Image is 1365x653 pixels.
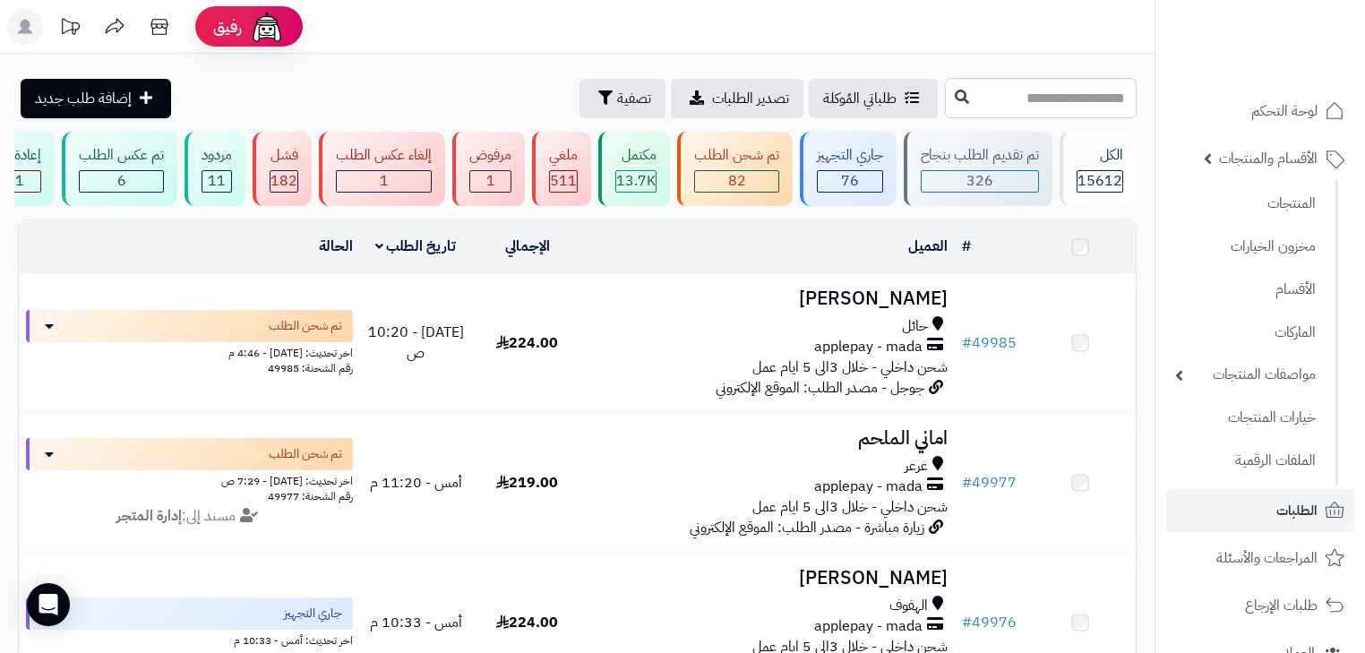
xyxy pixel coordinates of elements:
a: مردود 11 [181,132,249,206]
a: فشل 182 [249,132,315,206]
a: لوحة التحكم [1166,90,1354,133]
span: زيارة مباشرة - مصدر الطلب: الموقع الإلكتروني [690,517,924,538]
span: # [962,332,972,354]
div: 82 [695,171,778,192]
div: مسند إلى: [13,506,366,527]
div: تم تقديم الطلب بنجاح [921,145,1039,166]
span: عرعر [905,456,928,477]
a: خيارات المنتجات [1166,399,1325,437]
div: مكتمل [615,145,657,166]
span: إضافة طلب جديد [35,88,132,109]
span: # [962,612,972,633]
a: تصدير الطلبات [671,79,803,118]
a: الماركات [1166,314,1325,352]
span: رقم الشحنة: 49977 [268,488,353,504]
span: 11 [208,170,226,192]
a: مكتمل 13.7K [595,132,674,206]
span: الهفوف [889,596,928,616]
span: 1 [486,170,495,192]
a: تاريخ الطلب [375,236,457,257]
span: تصدير الطلبات [712,88,789,109]
img: ai-face.png [249,9,285,45]
a: تم عكس الطلب 6 [58,132,181,206]
span: 6 [117,170,126,192]
div: 76 [818,171,882,192]
span: أمس - 10:33 م [370,612,462,633]
span: applepay - mada [814,337,923,357]
a: طلبات الإرجاع [1166,584,1354,627]
div: اخر تحديث: [DATE] - 7:29 ص [26,470,353,489]
span: 182 [270,170,297,192]
span: applepay - mada [814,616,923,637]
span: applepay - mada [814,477,923,497]
div: ملغي [549,145,578,166]
div: 11 [202,171,231,192]
strong: إدارة المتجر [116,505,182,527]
div: تم شحن الطلب [694,145,779,166]
a: الإجمالي [505,236,550,257]
span: الطلبات [1276,498,1318,523]
a: تم شحن الطلب 82 [674,132,796,206]
a: الحالة [319,236,353,257]
span: 224.00 [496,332,558,354]
h3: [PERSON_NAME] [590,568,948,589]
span: 13.7K [616,170,656,192]
div: اخر تحديث: أمس - 10:33 م [26,630,353,649]
span: حائل [902,316,928,337]
span: تم شحن الطلب [269,317,342,335]
div: 326 [922,171,1038,192]
img: logo-2.png [1243,44,1348,82]
div: 182 [270,171,297,192]
span: 219.00 [496,472,558,494]
a: الطلبات [1166,489,1354,532]
span: 326 [966,170,993,192]
a: مواصفات المنتجات [1166,356,1325,394]
a: العميل [908,236,948,257]
div: 13664 [616,171,656,192]
span: طلبات الإرجاع [1245,593,1318,618]
span: 82 [728,170,746,192]
a: طلباتي المُوكلة [809,79,938,118]
span: تصفية [617,88,651,109]
a: مرفوض 1 [449,132,528,206]
span: # [962,472,972,494]
span: 15612 [1077,170,1122,192]
span: لوحة التحكم [1251,99,1318,124]
a: # [962,236,971,257]
span: رفيق [213,16,242,38]
h3: اماني الملحم [590,428,948,449]
div: مرفوض [469,145,511,166]
div: مردود [202,145,232,166]
a: الملفات الرقمية [1166,442,1325,480]
a: المراجعات والأسئلة [1166,537,1354,580]
span: جاري التجهيز [284,605,342,623]
span: أمس - 11:20 م [370,472,462,494]
div: فشل [270,145,298,166]
span: رقم الشحنة: 49985 [268,360,353,376]
a: المنتجات [1166,185,1325,223]
a: إضافة طلب جديد [21,79,171,118]
div: 511 [550,171,577,192]
span: 224.00 [496,612,558,633]
button: تصفية [579,79,665,118]
span: 76 [841,170,859,192]
div: 1 [470,171,511,192]
a: تحديثات المنصة [47,9,92,49]
div: Open Intercom Messenger [27,583,70,626]
div: 1 [337,171,431,192]
span: 1 [380,170,389,192]
div: 6 [80,171,163,192]
h3: [PERSON_NAME] [590,288,948,309]
a: مخزون الخيارات [1166,228,1325,266]
a: ملغي 511 [528,132,595,206]
a: #49976 [962,612,1017,633]
span: شحن داخلي - خلال 3الى 5 ايام عمل [752,357,948,378]
a: الكل15612 [1056,132,1140,206]
div: إلغاء عكس الطلب [336,145,432,166]
span: تم شحن الطلب [269,445,342,463]
span: جوجل - مصدر الطلب: الموقع الإلكتروني [716,377,924,399]
div: تم عكس الطلب [79,145,164,166]
div: الكل [1077,145,1123,166]
a: #49985 [962,332,1017,354]
a: إلغاء عكس الطلب 1 [315,132,449,206]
